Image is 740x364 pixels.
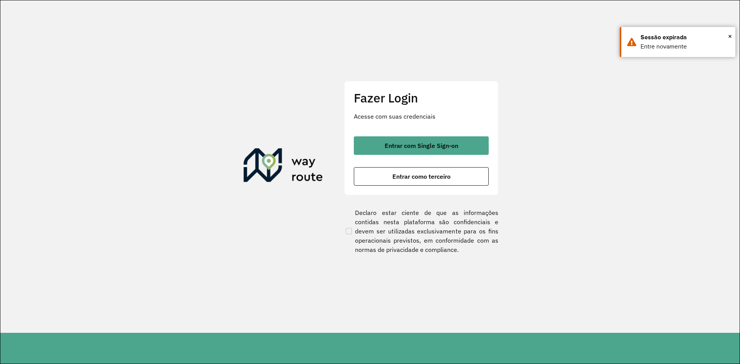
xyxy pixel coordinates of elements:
[344,208,498,254] label: Declaro estar ciente de que as informações contidas nesta plataforma são confidenciais e devem se...
[641,42,730,51] div: Entre novamente
[354,91,489,105] h2: Fazer Login
[641,33,730,42] div: Sessão expirada
[354,136,489,155] button: button
[392,173,451,179] span: Entrar como terceiro
[354,167,489,186] button: button
[244,148,323,185] img: Roteirizador AmbevTech
[354,112,489,121] p: Acesse com suas credenciais
[728,30,732,42] button: Close
[728,30,732,42] span: ×
[385,143,458,149] span: Entrar com Single Sign-on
